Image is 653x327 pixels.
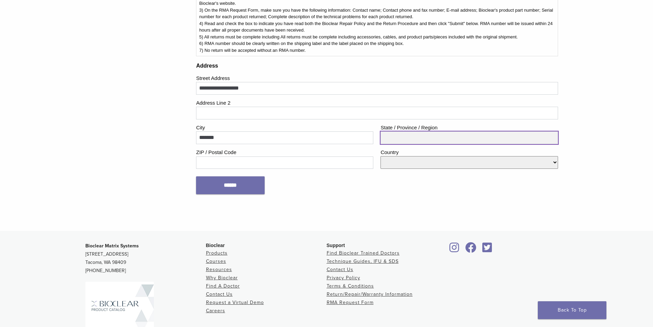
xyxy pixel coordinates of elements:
[206,250,228,256] a: Products
[85,243,139,249] strong: Bioclear Matrix Systems
[327,283,374,289] a: Terms & Conditions
[196,73,558,82] label: Street Address
[480,246,495,253] a: Bioclear
[206,300,264,305] a: Request a Virtual Demo
[380,147,558,156] label: Country
[196,122,373,132] label: City
[327,250,400,256] a: Find Bioclear Trained Doctors
[196,147,373,156] label: ZIP / Postal Code
[206,258,226,264] a: Courses
[206,308,225,314] a: Careers
[380,122,558,132] label: State / Province / Region
[447,246,462,253] a: Bioclear
[327,243,345,248] span: Support
[206,283,240,289] a: Find A Doctor
[538,301,606,319] a: Back To Top
[327,258,399,264] a: Technique Guides, IFU & SDS
[327,267,353,272] a: Contact Us
[85,242,206,275] p: [STREET_ADDRESS] Tacoma, WA 98409 [PHONE_NUMBER]
[196,97,558,107] label: Address Line 2
[327,275,360,281] a: Privacy Policy
[196,62,558,70] legend: Address
[206,291,233,297] a: Contact Us
[206,275,238,281] a: Why Bioclear
[327,291,413,297] a: Return/Repair/Warranty Information
[463,246,479,253] a: Bioclear
[206,243,225,248] span: Bioclear
[206,267,232,272] a: Resources
[327,300,374,305] a: RMA Request Form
